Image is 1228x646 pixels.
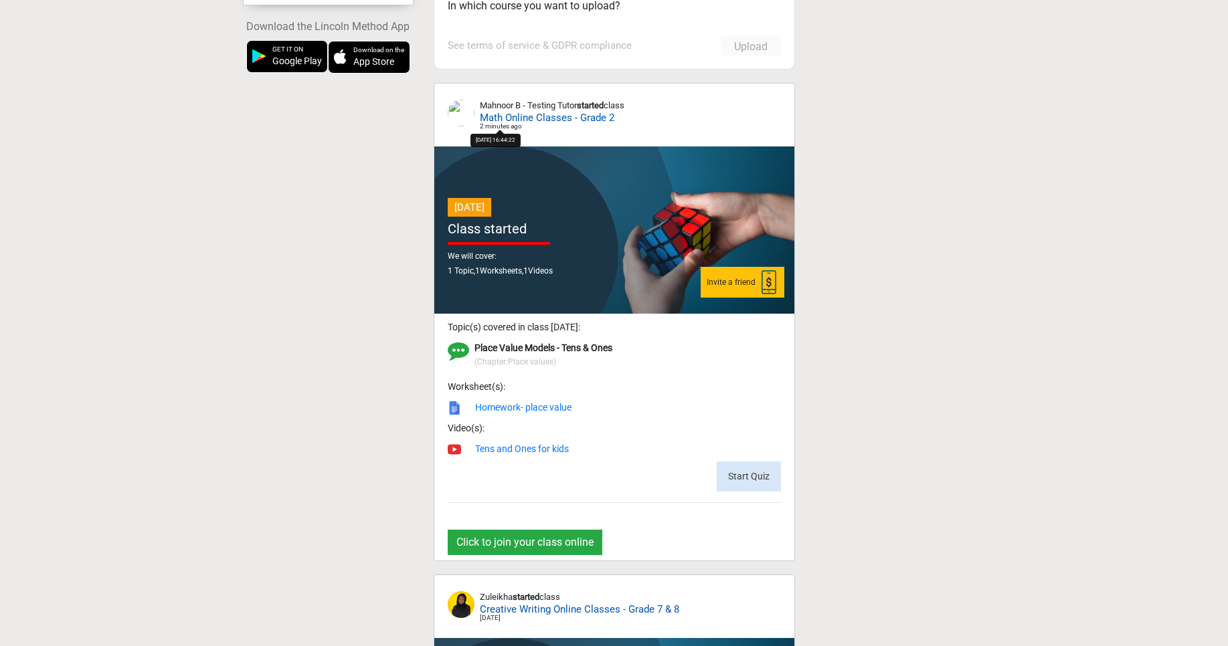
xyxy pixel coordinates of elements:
[353,45,404,69] label: Download on the
[721,35,781,56] button: Upload
[11,11,320,24] body: Rich Text Area
[353,56,394,67] span: App Store
[448,320,580,334] label: Topic(s) covered in class [DATE]:
[707,276,756,288] div: Invite a friend
[480,122,522,130] span: 2 minutes ago
[448,591,474,618] img: lmprofile_1703243454_up_288111877.jpeg
[577,100,604,110] strong: started
[448,250,618,262] p: We will cover:
[448,380,505,394] label: Worksheet(s):
[448,265,553,277] label: 1 Topic
[470,134,521,147] div: [DATE] 16:44:22
[246,19,410,35] label: Download the Lincoln Method App
[474,341,612,355] label: Place Value Models - Tens & Ones
[480,110,614,126] span: Math Online Classes - Grade 2
[522,266,553,276] span: , 1 Videos
[448,198,491,217] span: [DATE]
[448,421,485,435] label: Video(s):
[480,590,560,604] label: Zuleikha class
[246,53,328,66] a: GET IT ON Google Play
[717,461,781,492] button: Start Quiz
[448,530,602,555] button: Click to join your class online
[480,99,624,112] label: Mahnoor B - Testing Tutor class
[448,100,474,126] img: null
[474,356,612,368] p: (Chapter: Place values )
[328,41,410,74] button: Download on the App Store
[272,56,322,66] span: Google Play
[475,443,569,454] a: Tens and Ones for kids
[272,44,322,68] label: GET IT ON
[474,266,522,276] span: , 1 Worksheets
[475,402,572,413] a: Homework- place value
[513,592,539,602] strong: started
[448,401,461,415] img: data:image/png;base64,iVBORw0KGgoAAAANSUhEUgAAAgAAAAIACAYAAAD0eNT6AAAABHNCSVQICAgIfAhkiAAAAAlwSFl...
[448,443,461,456] img: /static/media/youtubeIcon.2f027ba9.svg
[328,53,410,66] a: Download on the App Store
[448,38,632,53] a: See terms of service & GDPR compliance
[480,614,501,621] span: [DATE]
[448,221,527,237] h5: Class started
[252,49,266,63] img: playBtn.92f35f98.png
[246,40,328,73] button: GET IT ON Google Play
[701,267,784,298] button: Invite a friend
[480,602,679,617] span: Creative Writing Online Classes - Grade 7 & 8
